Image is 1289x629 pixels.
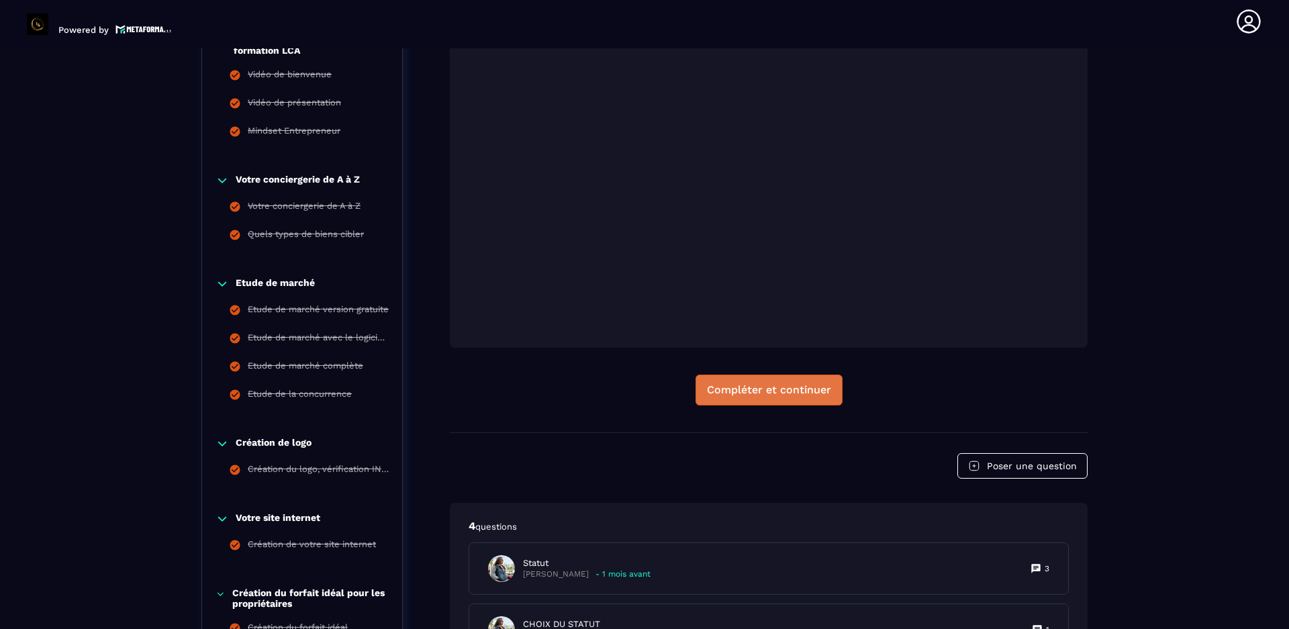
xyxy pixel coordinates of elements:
div: Compléter et continuer [707,383,831,397]
p: 4 [469,519,1069,534]
p: 3 [1045,563,1049,574]
div: Création de votre site internet [248,539,376,554]
span: questions [475,522,517,532]
p: - 1 mois avant [595,569,651,579]
p: Statut [523,557,651,569]
div: Vidéo de bienvenue [248,69,332,84]
p: Powered by [58,25,109,35]
p: Votre site internet [236,512,320,526]
div: Quels types de biens cibler [248,229,364,244]
div: Etude de la concurrence [248,389,352,403]
div: Etude de marché complète [248,360,363,375]
div: Création du logo, vérification INPI [248,464,389,479]
div: Etude de marché version gratuite [248,304,389,319]
img: logo [115,23,172,35]
button: Poser une question [957,453,1088,479]
button: Compléter et continuer [696,375,843,405]
p: Etude de marché [236,277,315,291]
img: logo-branding [27,13,48,35]
p: Votre conciergerie de A à Z [236,174,360,187]
div: Mindset Entrepreneur [248,126,340,140]
div: Votre conciergerie de A à Z [248,201,361,215]
p: Création de logo [236,437,312,450]
div: Etude de marché avec le logiciel Airdna version payante [248,332,389,347]
p: Création du forfait idéal pour les propriétaires [232,587,389,609]
div: Vidéo de présentation [248,97,341,112]
p: [PERSON_NAME] [523,569,589,579]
